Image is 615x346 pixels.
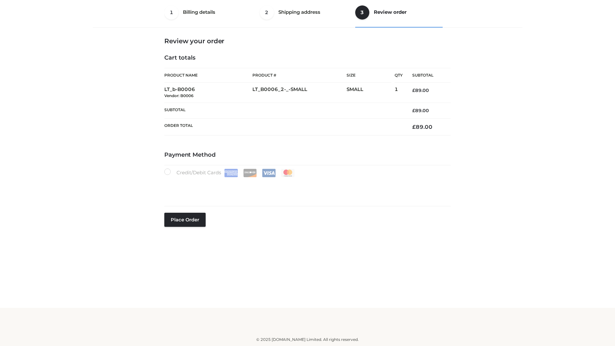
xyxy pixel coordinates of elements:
h3: Review your order [164,37,451,45]
span: £ [412,108,415,113]
div: © 2025 [DOMAIN_NAME] Limited. All rights reserved. [95,336,520,343]
img: Mastercard [281,169,295,177]
th: Product # [252,68,347,83]
bdi: 89.00 [412,87,429,93]
td: LT_B0006_2-_-SMALL [252,83,347,103]
th: Size [347,68,391,83]
h4: Payment Method [164,152,451,159]
img: Discover [243,169,257,177]
td: SMALL [347,83,395,103]
th: Subtotal [164,103,403,118]
button: Place order [164,213,206,227]
img: Amex [224,169,238,177]
span: £ [412,124,416,130]
small: Vendor: B0006 [164,93,193,98]
th: Subtotal [403,68,451,83]
th: Product Name [164,68,252,83]
bdi: 89.00 [412,108,429,113]
th: Order Total [164,119,403,136]
iframe: Secure payment input frame [163,176,449,199]
th: Qty [395,68,403,83]
td: LT_b-B0006 [164,83,252,103]
span: £ [412,87,415,93]
h4: Cart totals [164,54,451,62]
img: Visa [262,169,276,177]
label: Credit/Debit Cards [164,169,295,177]
bdi: 89.00 [412,124,432,130]
td: 1 [395,83,403,103]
